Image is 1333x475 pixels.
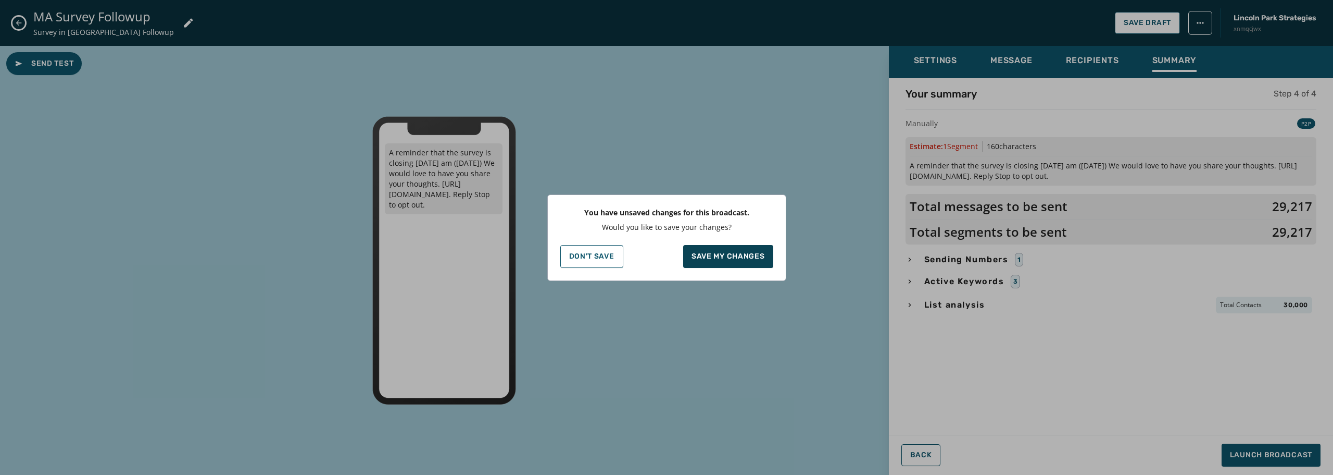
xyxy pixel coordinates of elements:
p: Save my changes [691,251,765,262]
button: Save my changes [683,245,773,268]
button: Don't Save [560,245,623,268]
p: Don't Save [569,252,614,261]
p: Would you like to save your changes? [584,222,749,233]
p: You have unsaved changes for this broadcast. [584,208,749,218]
